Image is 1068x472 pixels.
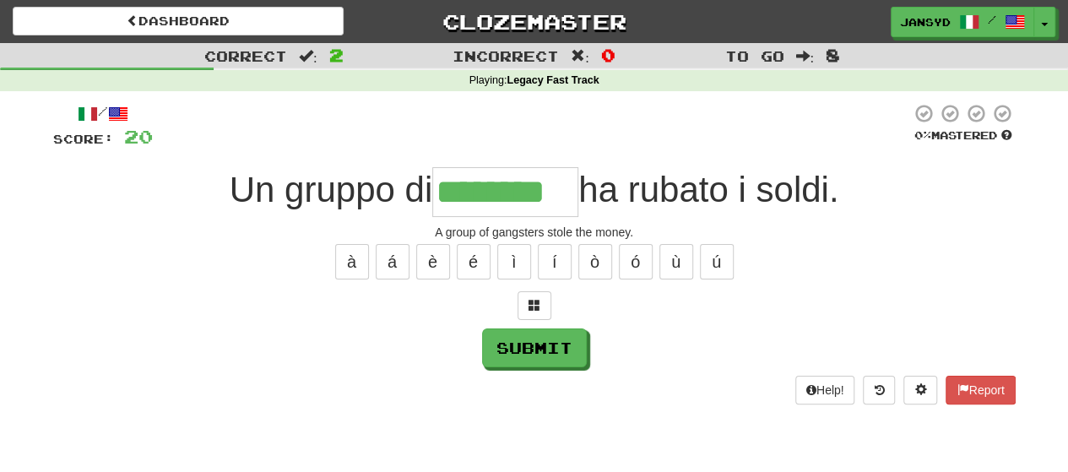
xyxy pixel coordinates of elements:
[538,244,572,279] button: í
[724,47,783,64] span: To go
[376,244,409,279] button: á
[795,376,855,404] button: Help!
[457,244,491,279] button: é
[329,45,344,65] span: 2
[891,7,1034,37] a: JanSyd /
[795,49,814,63] span: :
[13,7,344,35] a: Dashboard
[299,49,317,63] span: :
[335,244,369,279] button: à
[507,74,599,86] strong: Legacy Fast Track
[518,291,551,320] button: Switch sentence to multiple choice alt+p
[53,224,1016,241] div: A group of gangsters stole the money.
[497,244,531,279] button: ì
[416,244,450,279] button: è
[619,244,653,279] button: ó
[482,328,587,367] button: Submit
[578,170,838,209] span: ha rubato i soldi.
[124,126,153,147] span: 20
[369,7,700,36] a: Clozemaster
[571,49,589,63] span: :
[914,128,931,142] span: 0 %
[900,14,951,30] span: JanSyd
[578,244,612,279] button: ò
[988,14,996,25] span: /
[826,45,840,65] span: 8
[863,376,895,404] button: Round history (alt+y)
[53,132,114,146] span: Score:
[204,47,287,64] span: Correct
[601,45,615,65] span: 0
[659,244,693,279] button: ù
[230,170,433,209] span: Un gruppo di
[946,376,1015,404] button: Report
[53,103,153,124] div: /
[700,244,734,279] button: ú
[453,47,559,64] span: Incorrect
[911,128,1016,144] div: Mastered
